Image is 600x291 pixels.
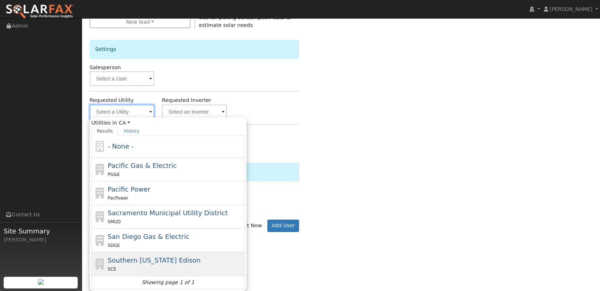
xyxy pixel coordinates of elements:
[118,127,145,135] a: History
[92,127,119,135] a: Results
[108,196,128,201] span: PacPower
[108,162,177,169] span: Pacific Gas & Electric
[162,105,227,119] input: Select an Inverter
[108,233,189,240] span: San Diego Gas & Electric
[108,209,228,217] span: Sacramento Municipal Utility District
[92,119,245,127] span: Utilities in
[108,172,120,177] span: PG&E
[90,40,299,59] div: Settings
[119,119,130,127] a: CA
[108,185,150,193] span: Pacific Power
[90,97,134,104] label: Requested Utility
[90,105,154,119] input: Select a Utility
[108,267,116,272] span: SCE
[90,71,154,86] input: Select a User
[90,64,121,71] label: Salesperson
[90,16,191,28] button: New lead
[5,4,74,19] img: SolarFax
[142,279,194,286] i: Showing page 1 of 1
[267,220,299,232] button: Add User
[108,142,133,150] span: - None -
[38,279,44,285] img: retrieve
[162,97,211,104] label: Requested Inverter
[108,243,120,248] span: SDGE
[199,15,291,28] span: Use for pulling consumption data to estimate solar needs
[4,236,78,244] div: [PERSON_NAME]
[4,226,78,236] span: Site Summary
[550,6,592,12] span: [PERSON_NAME]
[108,256,201,264] span: Southern [US_STATE] Edison
[108,219,121,224] span: SMUD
